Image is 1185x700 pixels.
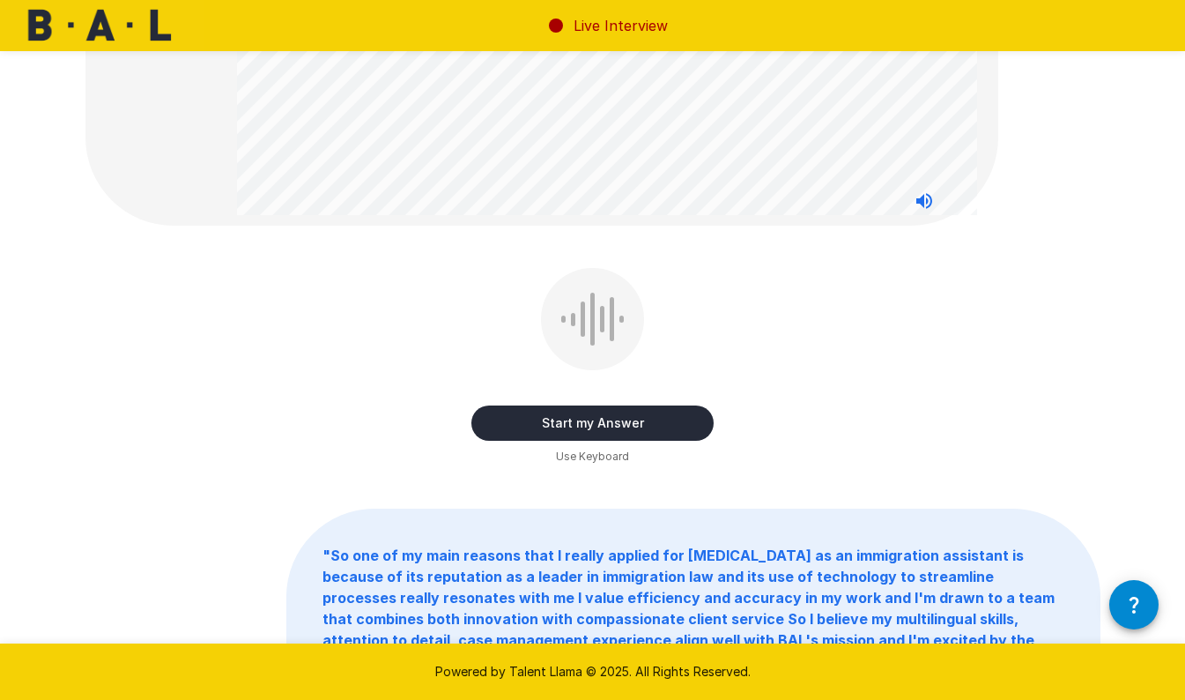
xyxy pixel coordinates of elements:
p: Powered by Talent Llama © 2025. All Rights Reserved. [21,663,1164,681]
button: Start my Answer [471,406,714,441]
button: Stop reading questions aloud [907,183,942,219]
span: Use Keyboard [556,448,629,465]
p: Live Interview [574,15,668,36]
